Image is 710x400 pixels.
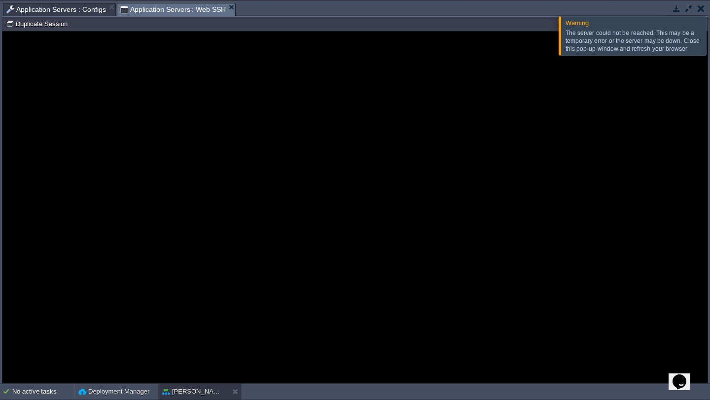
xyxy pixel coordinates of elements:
span: Warning [566,19,589,27]
div: The server could not be reached. This may be a temporary error or the server may be down. Close t... [566,29,704,53]
button: Duplicate Session [6,19,71,28]
button: [PERSON_NAME] [162,387,224,397]
div: No active tasks [12,384,74,400]
button: Deployment Manager [78,387,149,397]
iframe: chat widget [669,361,700,390]
span: Application Servers : Configs [6,3,106,15]
span: Application Servers : Web SSH [120,3,226,16]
